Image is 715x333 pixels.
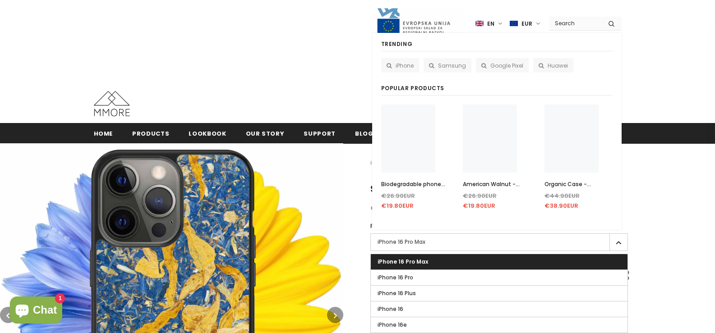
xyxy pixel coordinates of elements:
a: Huawei [533,58,573,73]
span: iPhone 16 Plus [378,289,416,297]
a: Google Pixel [476,58,529,73]
a: Blog [355,123,374,143]
a: Home [370,158,387,169]
a: Products [132,123,169,143]
span: €26.90EUR [381,192,415,200]
a: Home [94,123,113,143]
span: iPhone 16 Pro [378,274,413,281]
a: Javni Razpis [376,19,466,27]
span: Organic Case - Lavender [544,180,591,198]
a: Biodegradable phone case - Black [381,179,449,189]
span: Blog [355,129,374,138]
span: Trending [381,40,413,48]
a: iPhone [381,58,419,73]
input: Search Site [549,17,601,30]
img: MMORE Cases [94,91,130,116]
a: American Walnut - LIMITED EDITION [463,179,531,189]
span: Phone Model [370,222,406,230]
a: Samsung [424,58,471,73]
span: Summer Sky Phone Case [370,182,486,195]
span: Lookbook [189,129,226,138]
label: iPhone 16 Pro Max [370,233,628,251]
span: Our Story [246,129,285,138]
inbox-online-store-chat: Shopify online store chat [7,297,65,326]
span: €44.90EUR [370,202,414,214]
span: en [487,19,494,28]
img: Javni Razpis [376,7,466,40]
span: American Walnut - LIMITED EDITION [463,180,520,198]
span: €19.80EUR [381,201,414,210]
span: Samsung [438,62,466,69]
span: iPhone 16 Pro Max [378,258,428,265]
a: Organic Case - Lavender [544,179,613,189]
span: €19.80EUR [463,201,495,210]
a: Lookbook [189,123,226,143]
span: support [304,129,336,138]
a: Our Story [246,123,285,143]
span: iPhone 16e [378,321,407,328]
span: EUR [521,19,532,28]
a: support [304,123,336,143]
span: Huawei [548,62,568,69]
span: Google Pixel [490,62,523,69]
span: €26.90EUR [463,192,497,200]
span: iPhone 16 [378,305,403,313]
span: iPhone [396,62,414,69]
img: i-lang-1.png [475,20,484,27]
span: Products [132,129,169,138]
span: €44.90EUR [544,192,580,200]
span: Biodegradable phone case - Black [381,180,445,198]
span: Popular Products [381,84,445,92]
span: Home [94,129,113,138]
span: €38.90EUR [544,201,578,210]
a: Create an account [569,107,622,115]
